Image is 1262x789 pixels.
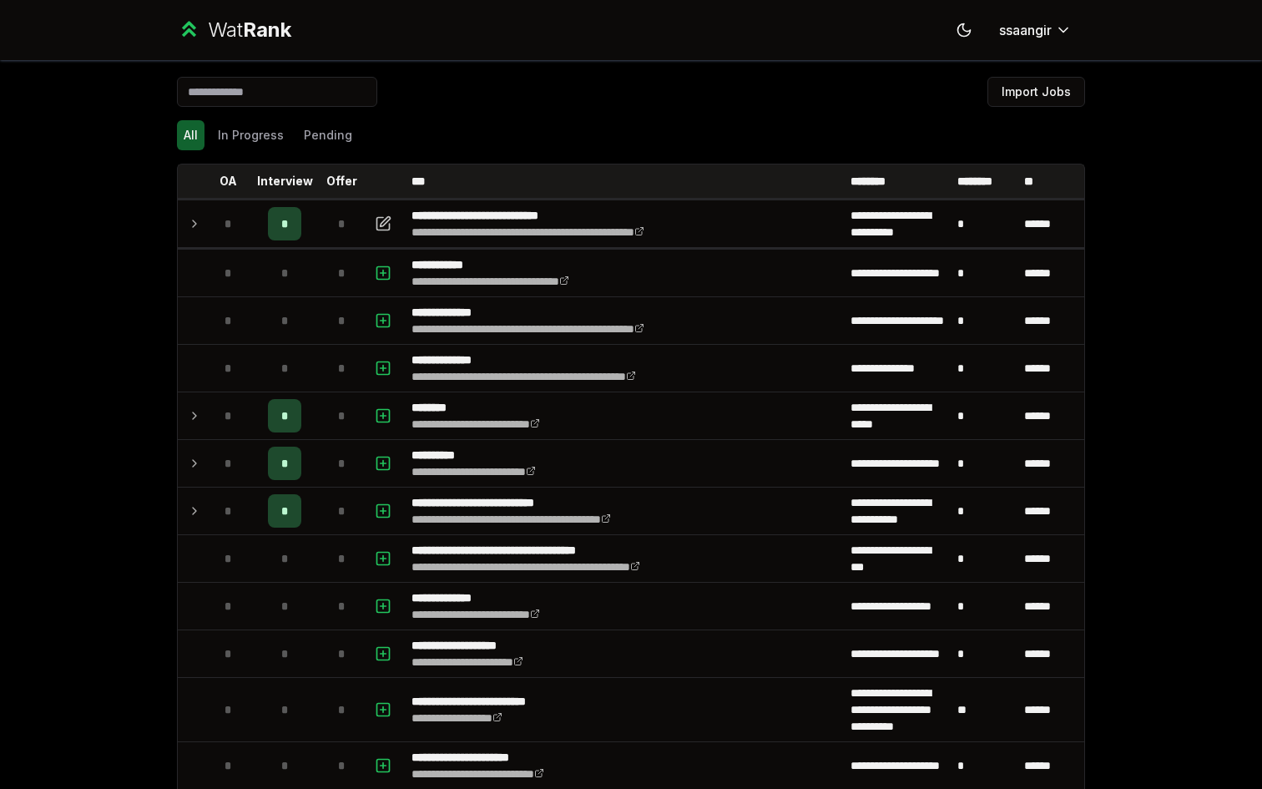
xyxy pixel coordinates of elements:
[208,17,291,43] div: Wat
[177,120,204,150] button: All
[326,173,357,190] p: Offer
[987,77,1085,107] button: Import Jobs
[986,15,1085,45] button: ssaangir
[999,20,1052,40] span: ssaangir
[211,120,290,150] button: In Progress
[257,173,313,190] p: Interview
[297,120,359,150] button: Pending
[220,173,237,190] p: OA
[177,17,291,43] a: WatRank
[243,18,291,42] span: Rank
